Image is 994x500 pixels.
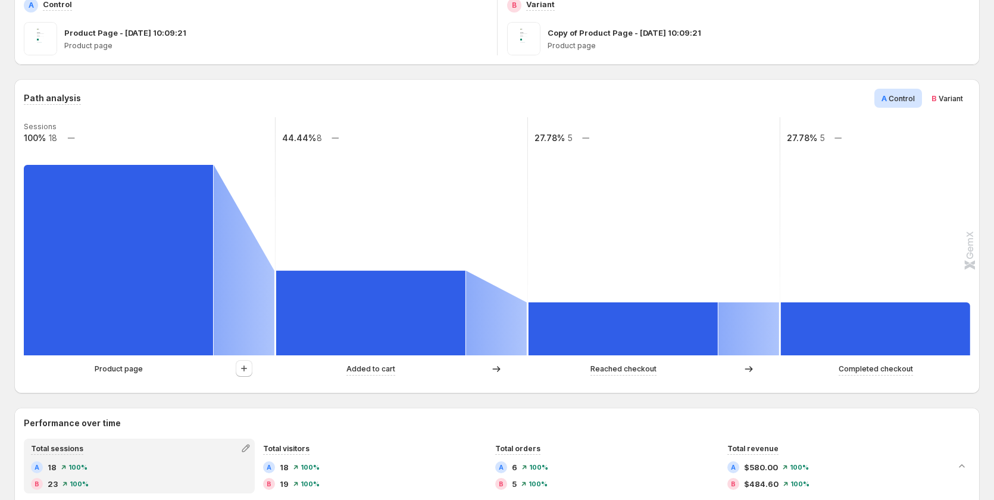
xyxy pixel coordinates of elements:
[529,302,718,355] path: Reached checkout: 5
[839,363,913,375] p: Completed checkout
[548,41,971,51] p: Product page
[24,133,46,143] text: 100%
[64,27,186,39] p: Product Page - [DATE] 10:09:21
[267,480,271,487] h2: B
[31,444,83,453] span: Total sessions
[24,417,970,429] h2: Performance over time
[35,464,39,471] h2: A
[280,461,289,473] span: 18
[820,133,825,143] text: 5
[781,302,970,355] path: Completed checkout: 5
[499,480,504,487] h2: B
[534,133,565,143] text: 27.78%
[276,271,465,355] path: Added to cart: 8
[889,94,915,103] span: Control
[24,22,57,55] img: Product Page - Aug 19, 10:09:21
[932,93,937,103] span: B
[263,444,310,453] span: Total visitors
[787,133,817,143] text: 27.78%
[529,464,548,471] span: 100%
[317,133,322,143] text: 8
[731,464,736,471] h2: A
[731,480,736,487] h2: B
[49,133,57,143] text: 18
[35,480,39,487] h2: B
[727,444,779,453] span: Total revenue
[68,464,87,471] span: 100%
[512,1,517,10] h2: B
[512,478,517,490] span: 5
[280,478,289,490] span: 19
[24,122,57,131] text: Sessions
[790,464,809,471] span: 100%
[882,93,887,103] span: A
[70,480,89,487] span: 100%
[48,461,57,473] span: 18
[495,444,540,453] span: Total orders
[24,92,81,104] h3: Path analysis
[790,480,809,487] span: 100%
[95,363,143,375] p: Product page
[590,363,657,375] p: Reached checkout
[48,478,58,490] span: 23
[301,480,320,487] span: 100%
[346,363,395,375] p: Added to cart
[529,480,548,487] span: 100%
[512,461,517,473] span: 6
[301,464,320,471] span: 100%
[744,478,779,490] span: $484.60
[567,133,573,143] text: 5
[267,464,271,471] h2: A
[29,1,34,10] h2: A
[744,461,778,473] span: $580.00
[548,27,701,39] p: Copy of Product Page - [DATE] 10:09:21
[499,464,504,471] h2: A
[64,41,487,51] p: Product page
[954,458,970,474] button: Collapse chart
[507,22,540,55] img: Copy of Product Page - Aug 19, 10:09:21
[939,94,963,103] span: Variant
[282,133,316,143] text: 44.44%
